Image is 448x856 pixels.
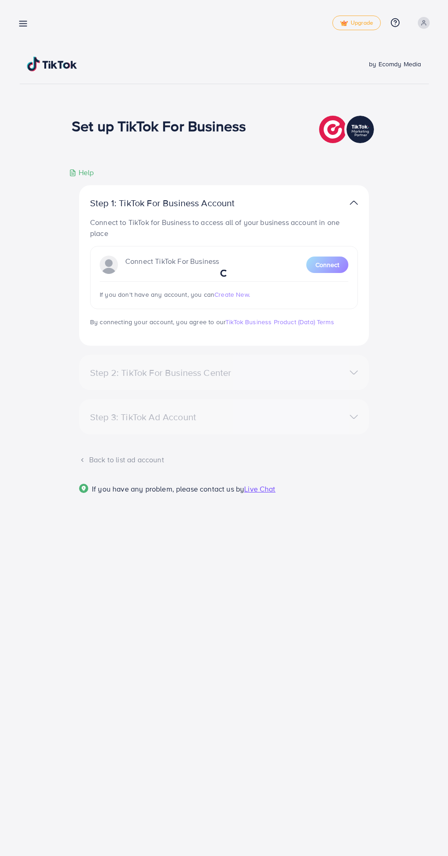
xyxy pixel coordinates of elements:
img: TikTok partner [319,113,376,145]
img: Popup guide [79,484,88,493]
span: Live Chat [244,484,275,494]
span: Upgrade [340,20,373,27]
p: Step 1: TikTok For Business Account [90,198,264,209]
h1: Set up TikTok For Business [72,117,246,134]
span: If you have any problem, please contact us by [92,484,244,494]
img: TikTok partner [350,196,358,209]
a: tickUpgrade [332,16,381,30]
span: by Ecomdy Media [369,59,421,69]
img: TikTok [27,57,77,71]
div: Help [69,167,94,178]
img: tick [340,20,348,27]
div: Back to list ad account [79,455,369,465]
